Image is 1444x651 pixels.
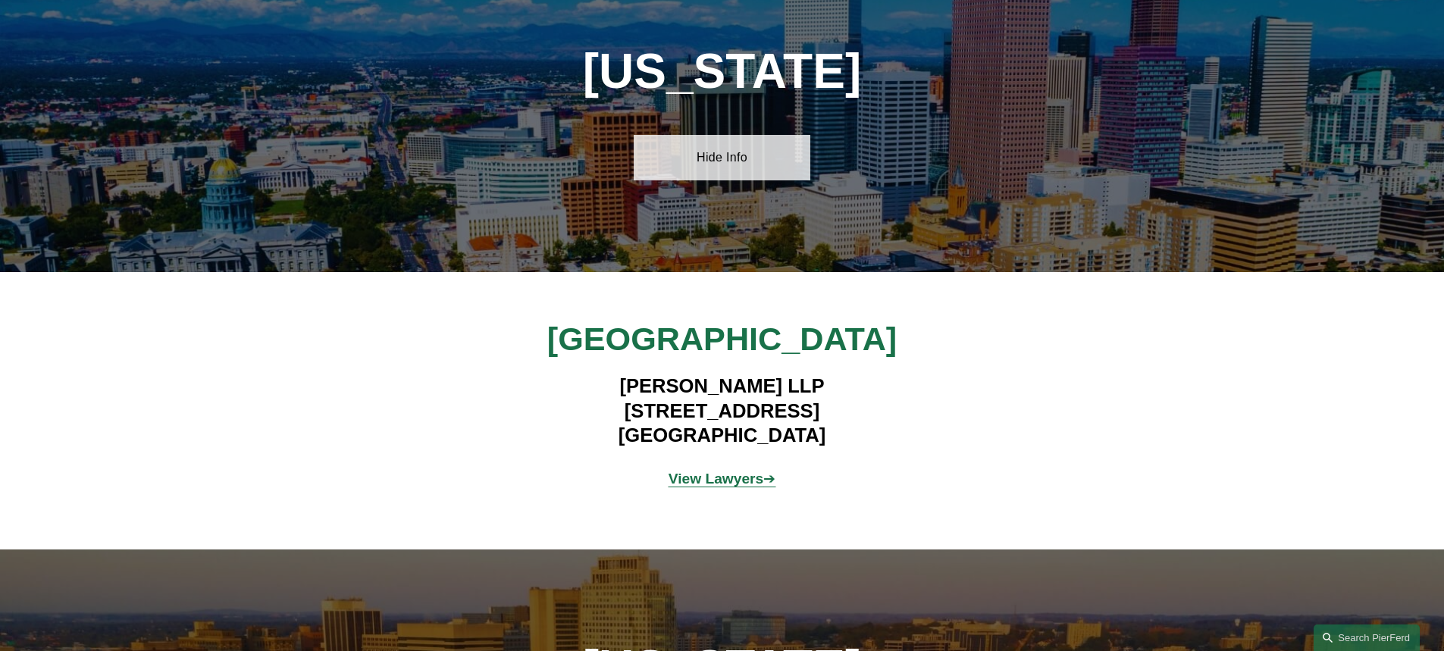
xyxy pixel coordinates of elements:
h1: [US_STATE] [501,44,943,99]
span: [GEOGRAPHIC_DATA] [547,321,897,357]
span: ➔ [669,471,776,487]
a: View Lawyers➔ [669,471,776,487]
strong: View Lawyers [669,471,764,487]
a: Search this site [1314,624,1420,651]
a: Hide Info [634,135,810,180]
h4: [PERSON_NAME] LLP [STREET_ADDRESS] [GEOGRAPHIC_DATA] [501,374,943,447]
